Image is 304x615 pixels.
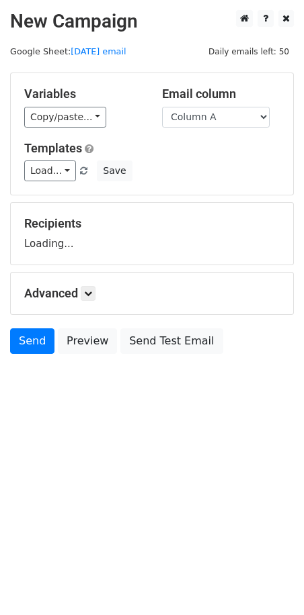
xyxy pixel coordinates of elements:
[97,160,132,181] button: Save
[10,328,54,354] a: Send
[24,141,82,155] a: Templates
[24,286,280,301] h5: Advanced
[58,328,117,354] a: Preview
[24,216,280,231] h5: Recipients
[120,328,223,354] a: Send Test Email
[204,44,294,59] span: Daily emails left: 50
[24,87,142,101] h5: Variables
[204,46,294,56] a: Daily emails left: 50
[24,216,280,251] div: Loading...
[10,46,126,56] small: Google Sheet:
[24,160,76,181] a: Load...
[162,87,280,101] h5: Email column
[24,107,106,128] a: Copy/paste...
[10,10,294,33] h2: New Campaign
[71,46,126,56] a: [DATE] email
